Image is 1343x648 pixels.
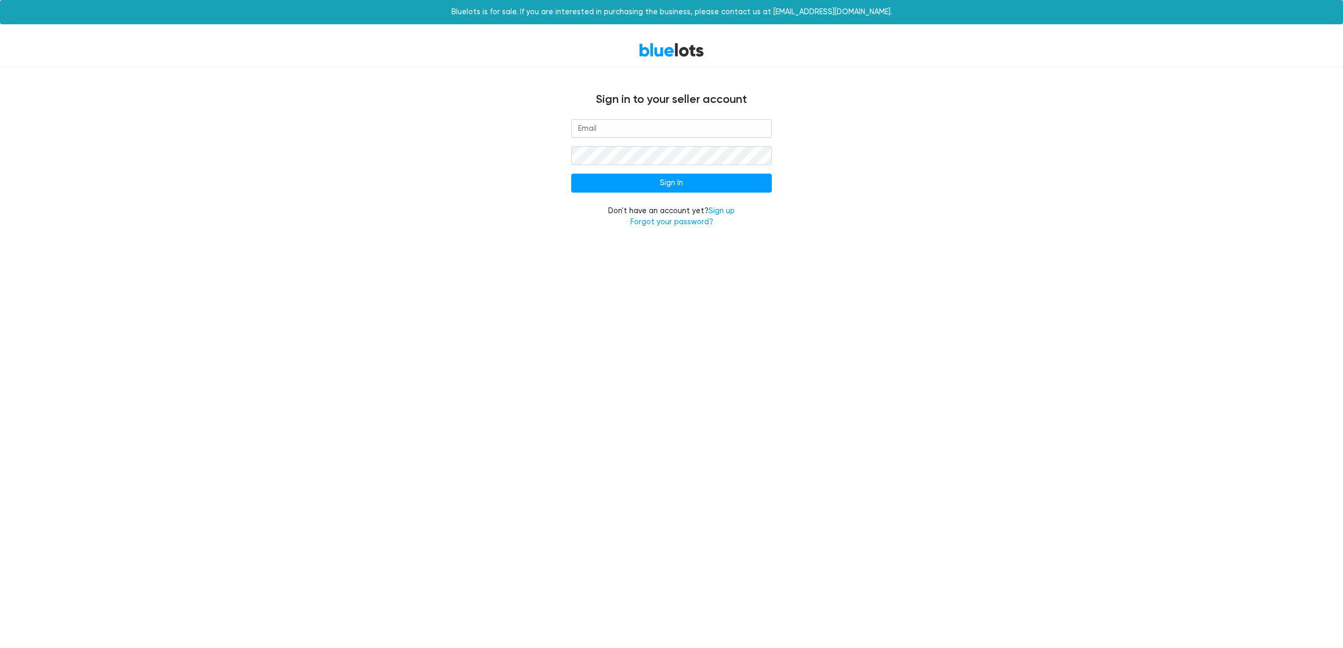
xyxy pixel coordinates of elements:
input: Email [571,119,772,138]
a: BlueLots [639,42,704,58]
a: Forgot your password? [630,217,713,226]
a: Sign up [708,206,735,215]
div: Don't have an account yet? [571,205,772,228]
h4: Sign in to your seller account [355,93,988,107]
input: Sign In [571,174,772,193]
